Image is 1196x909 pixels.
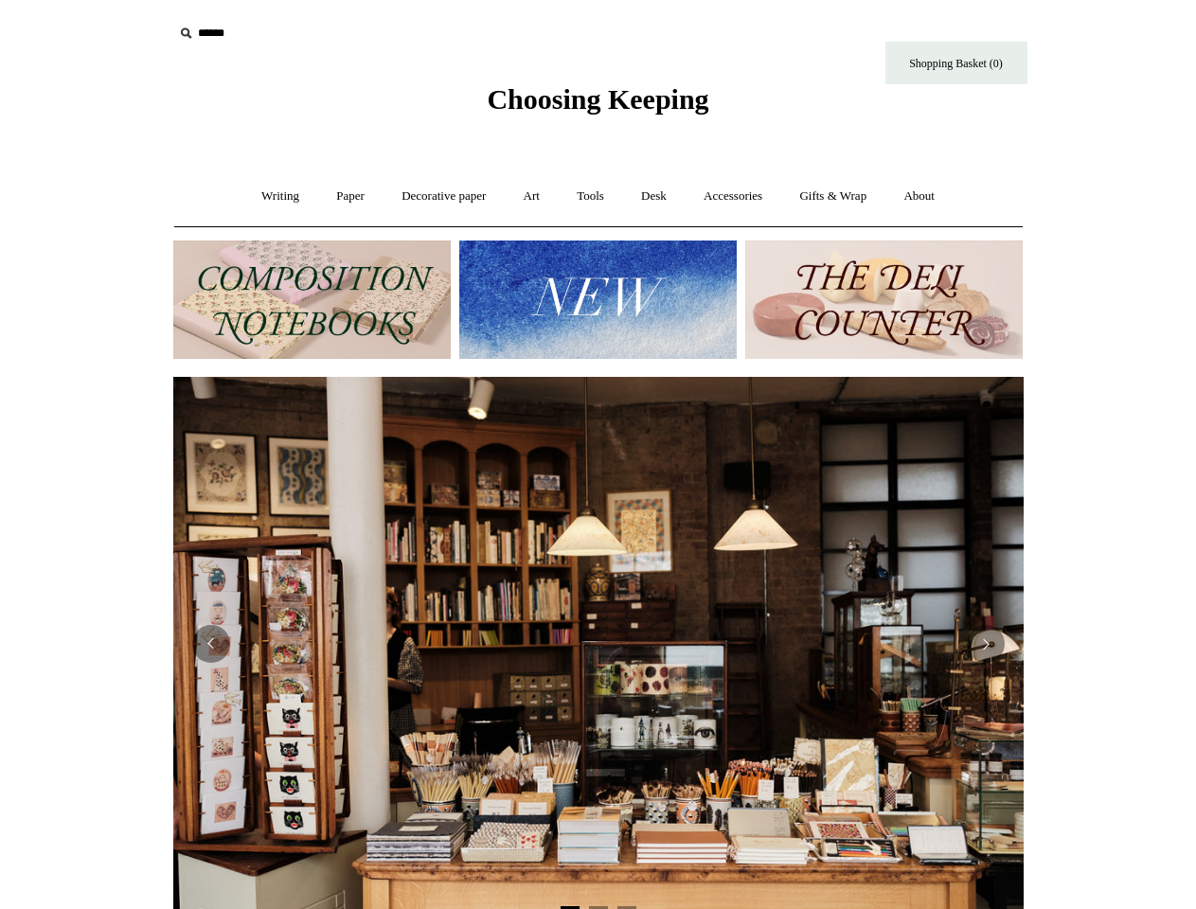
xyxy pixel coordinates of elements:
a: Desk [624,171,684,222]
img: 202302 Composition ledgers.jpg__PID:69722ee6-fa44-49dd-a067-31375e5d54ec [173,241,451,359]
a: Tools [560,171,621,222]
button: Next [967,625,1005,663]
a: Gifts & Wrap [782,171,884,222]
a: Paper [319,171,382,222]
a: Accessories [687,171,779,222]
button: Previous [192,625,230,663]
a: Choosing Keeping [487,98,708,112]
span: Choosing Keeping [487,83,708,115]
img: The Deli Counter [745,241,1023,359]
img: New.jpg__PID:f73bdf93-380a-4a35-bcfe-7823039498e1 [459,241,737,359]
a: Decorative paper [384,171,503,222]
a: About [886,171,952,222]
a: Writing [244,171,316,222]
a: Art [507,171,557,222]
a: Shopping Basket (0) [885,42,1027,84]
